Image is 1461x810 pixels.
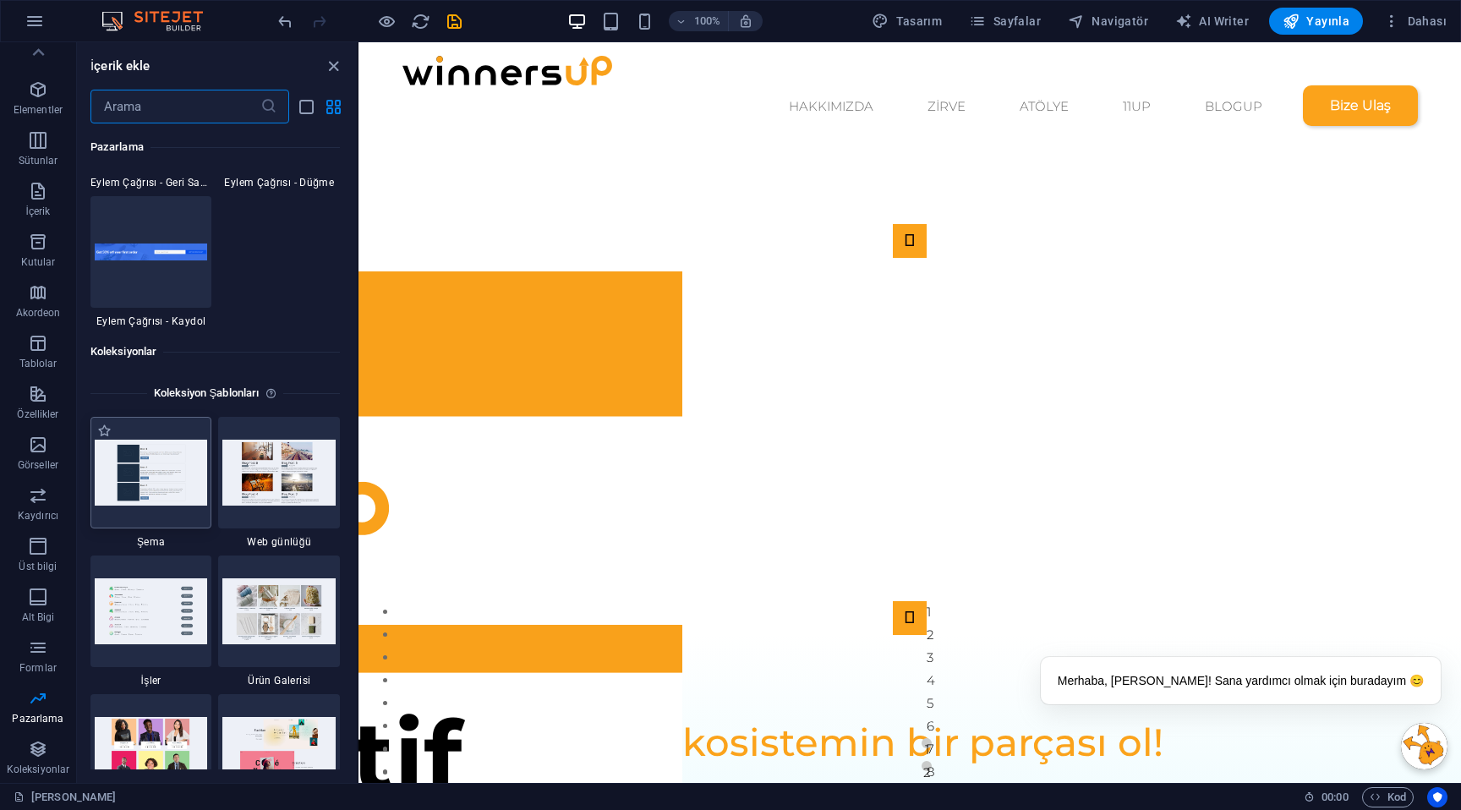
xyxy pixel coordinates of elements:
p: Formlar [19,661,57,675]
img: blog_extension.jpg [222,440,336,506]
h6: 100% [694,11,721,31]
div: İşler [90,556,212,687]
div: Şema [90,417,212,549]
img: Editor Logo [97,11,224,31]
span: Sayfalar [969,13,1041,30]
h6: İçerik ekle [90,56,150,76]
button: Sayfalar [962,8,1048,35]
button: Tasarım [865,8,949,35]
p: Alt Bigi [22,610,55,624]
div: Eylem Çağrısı - Kaydol [90,196,212,328]
p: Tablolar [19,357,57,370]
p: Üst bilgi [19,560,57,573]
span: Eylem Çağrısı - Kaydol [90,315,212,328]
i: Sayfayı yeniden yükleyin [411,12,430,31]
span: : [1333,791,1336,803]
p: Görseller [18,458,58,472]
button: undo [275,11,295,31]
span: Kod [1370,787,1406,807]
button: Navigatör [1061,8,1155,35]
h6: Koleksiyon Şablonları [147,383,266,403]
button: save [444,11,464,31]
span: AI Writer [1175,13,1249,30]
div: Ürün Galerisi [218,556,340,687]
button: Yayınla [1269,8,1363,35]
i: Kaydet (Ctrl+S) [445,12,464,31]
i: Geri al: Elementleri sil (Ctrl+Z) [276,12,295,31]
p: Elementler [14,103,63,117]
span: Sık kullanılanlara ekle [97,424,112,438]
button: chat-button [1042,681,1089,727]
i: Yeniden boyutlandırmada yakınlaştırma düzeyini seçilen cihaza uyacak şekilde otomatik olarak ayarla. [738,14,753,29]
p: Kaydırıcı [18,509,58,523]
img: jobs_extension.jpg [95,578,208,644]
button: Ön izleme modundan çıkıp düzenlemeye devam etmek için buraya tıklayın [376,11,397,31]
button: list-view [296,96,316,117]
button: grid-view [323,96,343,117]
a: Seçimi iptal etmek için tıkla. Sayfaları açmak için çift tıkla [14,787,116,807]
span: Eylem Çağrısı - Düğme [218,176,340,189]
button: reload [410,11,430,31]
img: portfolio_extension.jpg [222,717,336,783]
p: İçerik [25,205,50,218]
p: Kutular [21,255,56,269]
span: Yayınla [1283,13,1349,30]
p: Akordeon [16,306,61,320]
span: Tasarım [872,13,942,30]
button: AI Writer [1168,8,1256,35]
button: Dahası [1376,8,1453,35]
img: Winny [1042,681,1089,727]
img: product_gallery_extension.jpg [222,578,336,644]
button: Usercentrics [1427,787,1447,807]
p: Sütunlar [19,154,58,167]
p: Pazarlama [12,712,63,725]
span: Eylem Çağrısı - Geri Sayım [90,176,212,189]
h6: Koleksiyonlar [90,342,340,362]
img: wireframe_extension.jpg [95,440,208,506]
div: Tasarım (Ctrl+Alt+Y) [865,8,949,35]
h6: Pazarlama [90,137,340,157]
img: team_extension.jpg [95,717,208,783]
button: 100% [669,11,729,31]
h6: Oturum süresi [1304,787,1349,807]
span: 00 00 [1321,787,1348,807]
span: Dahası [1383,13,1447,30]
i: Koleksiyon listeleme dışındaki her şablon ön yapılandırmalı bir tasarımla ve yer tutucu içeriği o... [265,383,283,403]
button: Kod [1362,787,1414,807]
p: Koleksiyonlar [7,763,69,776]
span: İşler [90,674,212,687]
span: Web günlüğü [218,535,340,549]
div: Merhaba, [PERSON_NAME]! Sana yardımcı olmak için buradayım 😊 [682,615,1082,662]
p: Özellikler [17,408,58,421]
span: Ürün Galerisi [218,674,340,687]
img: Bildschirmfotoam2019-06-19um12.08.31.png [95,244,208,261]
input: Arama [90,90,260,123]
span: Navigatör [1068,13,1148,30]
button: close panel [323,56,343,76]
div: Web günlüğü [218,417,340,549]
span: Şema [90,535,212,549]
